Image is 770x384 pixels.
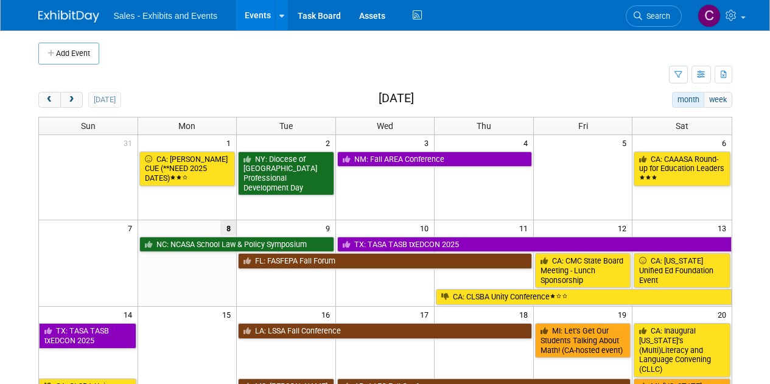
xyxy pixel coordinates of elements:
span: 17 [419,307,434,322]
span: 6 [721,135,732,150]
button: prev [38,92,61,108]
a: CA: CLSBA Unity Conference [436,289,731,305]
span: 13 [716,220,732,236]
span: Wed [377,121,393,131]
a: NY: Diocese of [GEOGRAPHIC_DATA] Professional Development Day [238,152,334,196]
span: 9 [324,220,335,236]
a: CA: Inaugural [US_STATE]’s (Multi)Literacy and Language Convening (CLLC) [634,323,730,377]
img: ExhibitDay [38,10,99,23]
a: TX: TASA TASB txEDCON 2025 [39,323,136,348]
span: Tue [279,121,293,131]
h2: [DATE] [379,92,414,105]
span: 18 [518,307,533,322]
button: week [704,92,732,108]
span: 15 [221,307,236,322]
a: CA: [US_STATE] Unified Ed Foundation Event [634,253,730,288]
span: 20 [716,307,732,322]
span: 8 [220,220,236,236]
a: FL: FASFEPA Fall Forum [238,253,532,269]
span: 1 [225,135,236,150]
span: 10 [419,220,434,236]
a: MI: Let’s Get Our Students Talking About Math! (CA-hosted event) [535,323,631,358]
span: Search [642,12,670,21]
span: Fri [578,121,588,131]
button: month [672,92,704,108]
a: CA: [PERSON_NAME] CUE (**NEED 2025 DATES) [139,152,236,186]
img: Christine Lurz [698,4,721,27]
span: 2 [324,135,335,150]
span: 12 [617,220,632,236]
a: LA: LSSA Fall Conference [238,323,532,339]
span: 7 [127,220,138,236]
span: 19 [617,307,632,322]
span: Thu [477,121,491,131]
span: Sun [81,121,96,131]
a: Search [626,5,682,27]
span: 16 [320,307,335,322]
span: 3 [423,135,434,150]
span: 5 [621,135,632,150]
span: 14 [122,307,138,322]
a: TX: TASA TASB txEDCON 2025 [337,237,732,253]
button: next [60,92,83,108]
span: 11 [518,220,533,236]
button: [DATE] [88,92,121,108]
a: CA: CAAASA Round-up for Education Leaders [634,152,730,186]
span: Mon [178,121,195,131]
a: NM: Fall AREA Conference [337,152,532,167]
a: NC: NCASA School Law & Policy Symposium [139,237,334,253]
span: 31 [122,135,138,150]
span: 4 [522,135,533,150]
button: Add Event [38,43,99,65]
a: CA: CMC State Board Meeting - Lunch Sponsorship [535,253,631,288]
span: Sales - Exhibits and Events [114,11,217,21]
span: Sat [676,121,688,131]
